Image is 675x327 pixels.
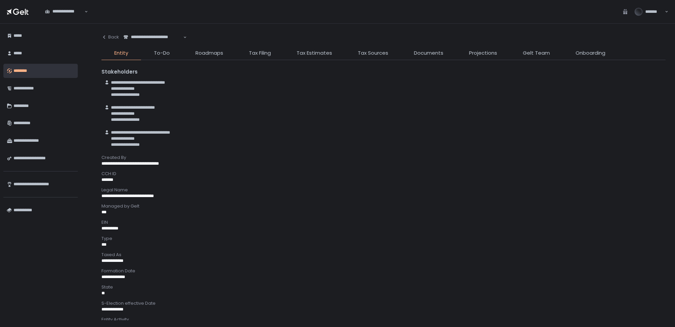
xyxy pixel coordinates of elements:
div: Search for option [119,30,187,44]
span: Gelt Team [523,49,550,57]
div: Legal Name [101,187,666,193]
div: Type [101,236,666,242]
div: Stakeholders [101,68,666,76]
div: Search for option [41,5,88,19]
span: To-Do [154,49,170,57]
button: Back [101,30,119,44]
span: Roadmaps [195,49,223,57]
input: Search for option [123,40,183,47]
span: Documents [414,49,443,57]
div: EIN [101,219,666,225]
span: Tax Filing [249,49,271,57]
div: Taxed As [101,252,666,258]
div: Created By [101,155,666,161]
span: Tax Sources [358,49,388,57]
span: Projections [469,49,497,57]
div: State [101,284,666,290]
div: Formation Date [101,268,666,274]
span: Tax Estimates [297,49,332,57]
input: Search for option [45,15,84,21]
div: CCH ID [101,171,666,177]
div: S-Election effective Date [101,300,666,306]
div: Entity Activity [101,317,666,323]
span: Entity [114,49,128,57]
div: Back [101,34,119,40]
div: Managed by Gelt [101,203,666,209]
span: Onboarding [576,49,605,57]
